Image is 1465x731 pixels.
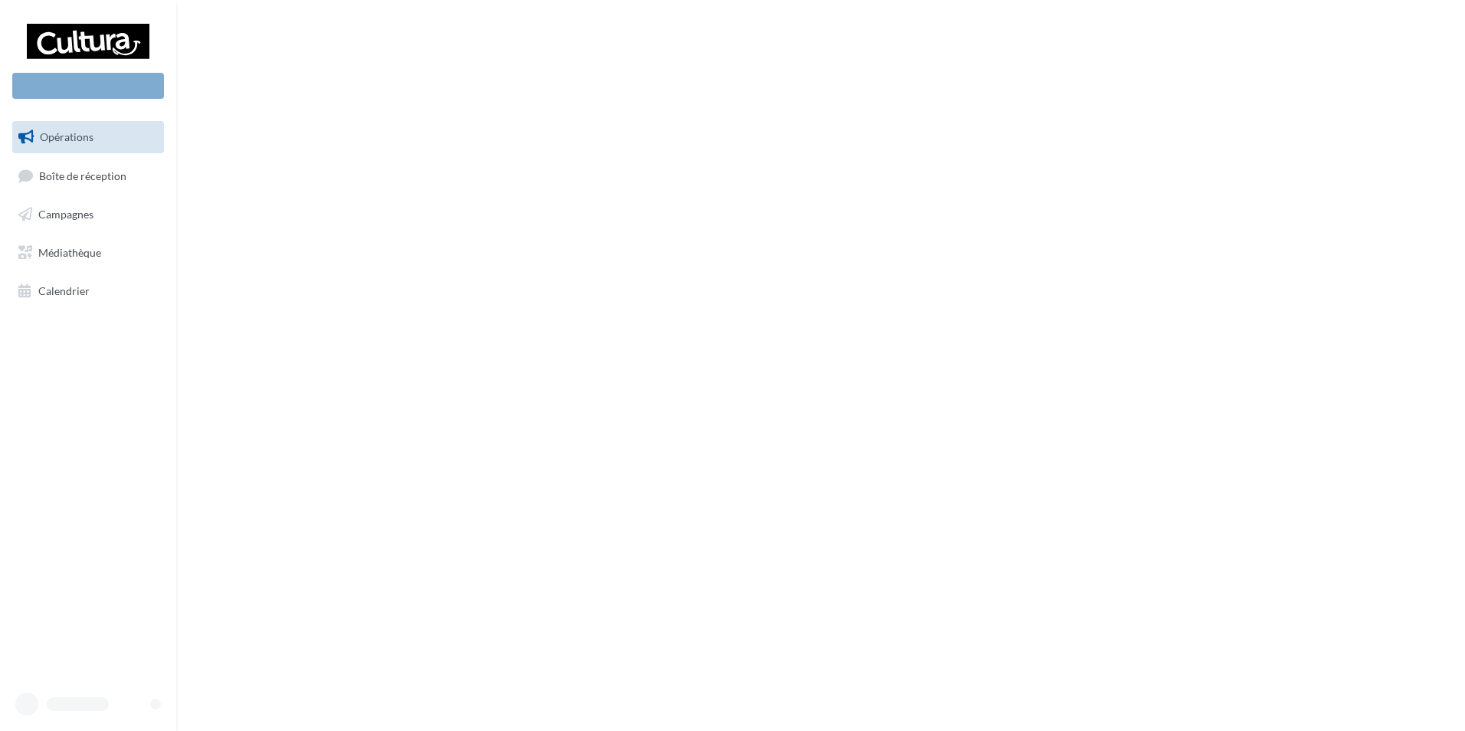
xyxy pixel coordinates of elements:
span: Boîte de réception [39,169,126,182]
a: Campagnes [9,198,167,231]
a: Calendrier [9,275,167,307]
a: Boîte de réception [9,159,167,192]
span: Opérations [40,130,93,143]
span: Médiathèque [38,246,101,259]
span: Campagnes [38,208,93,221]
div: Nouvelle campagne [12,73,164,99]
span: Calendrier [38,284,90,297]
a: Médiathèque [9,237,167,269]
a: Opérations [9,121,167,153]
